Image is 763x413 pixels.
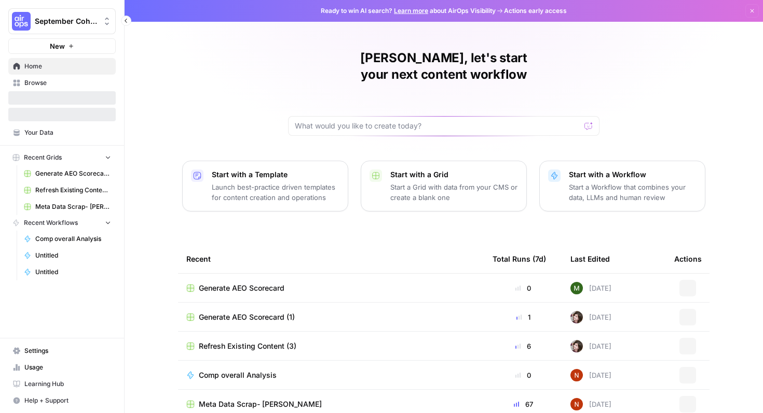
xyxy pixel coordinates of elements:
[390,182,518,203] p: Start a Grid with data from your CMS or create a blank one
[8,58,116,75] a: Home
[570,340,583,352] img: poi50m8uhm61i6layqmzzqoghkpz
[570,282,583,294] img: viykx1qiqhfaufp5n8tupfrg4o43
[539,161,705,211] button: Start with a WorkflowStart a Workflow that combines your data, LLMs and human review
[19,165,116,182] a: Generate AEO Scorecard (1)
[186,312,476,322] a: Generate AEO Scorecard (1)
[24,62,111,71] span: Home
[199,399,322,409] span: Meta Data Scrap- [PERSON_NAME]
[182,161,348,211] button: Start with a TemplateLaunch best-practice driven templates for content creation and operations
[570,340,611,352] div: [DATE]
[19,182,116,198] a: Refresh Existing Content (3)
[569,169,697,180] p: Start with a Workflow
[199,341,296,351] span: Refresh Existing Content (3)
[288,50,599,83] h1: [PERSON_NAME], let's start your next content workflow
[24,128,111,137] span: Your Data
[493,399,554,409] div: 67
[8,75,116,91] a: Browse
[8,8,116,34] button: Workspace: September Cohort
[8,215,116,231] button: Recent Workflows
[8,392,116,409] button: Help + Support
[24,218,78,227] span: Recent Workflows
[186,283,476,293] a: Generate AEO Scorecard
[361,161,527,211] button: Start with a GridStart a Grid with data from your CMS or create a blank one
[8,359,116,376] a: Usage
[8,376,116,392] a: Learning Hub
[394,7,428,15] a: Learn more
[570,311,583,323] img: poi50m8uhm61i6layqmzzqoghkpz
[24,396,111,405] span: Help + Support
[19,247,116,264] a: Untitled
[570,369,583,381] img: 4fp16ll1l9r167b2opck15oawpi4
[50,41,65,51] span: New
[35,234,111,244] span: Comp overall Analysis
[19,264,116,280] a: Untitled
[570,245,610,273] div: Last Edited
[24,153,62,162] span: Recent Grids
[570,369,611,381] div: [DATE]
[674,245,702,273] div: Actions
[493,283,554,293] div: 0
[35,16,98,26] span: September Cohort
[570,282,611,294] div: [DATE]
[493,312,554,322] div: 1
[35,169,111,178] span: Generate AEO Scorecard (1)
[570,398,583,410] img: 4fp16ll1l9r167b2opck15oawpi4
[390,169,518,180] p: Start with a Grid
[24,363,111,372] span: Usage
[186,370,476,380] a: Comp overall Analysis
[8,343,116,359] a: Settings
[186,245,476,273] div: Recent
[493,341,554,351] div: 6
[35,267,111,277] span: Untitled
[295,121,580,131] input: What would you like to create today?
[35,251,111,260] span: Untitled
[199,312,295,322] span: Generate AEO Scorecard (1)
[8,38,116,54] button: New
[199,283,284,293] span: Generate AEO Scorecard
[493,370,554,380] div: 0
[35,202,111,211] span: Meta Data Scrap- [PERSON_NAME]
[8,124,116,141] a: Your Data
[186,399,476,409] a: Meta Data Scrap- [PERSON_NAME]
[321,6,496,16] span: Ready to win AI search? about AirOps Visibility
[212,169,339,180] p: Start with a Template
[19,198,116,215] a: Meta Data Scrap- [PERSON_NAME]
[35,186,111,195] span: Refresh Existing Content (3)
[504,6,567,16] span: Actions early access
[24,346,111,355] span: Settings
[212,182,339,203] p: Launch best-practice driven templates for content creation and operations
[8,150,116,165] button: Recent Grids
[186,341,476,351] a: Refresh Existing Content (3)
[569,182,697,203] p: Start a Workflow that combines your data, LLMs and human review
[570,398,611,410] div: [DATE]
[12,12,31,31] img: September Cohort Logo
[199,370,277,380] span: Comp overall Analysis
[24,78,111,88] span: Browse
[19,231,116,247] a: Comp overall Analysis
[493,245,546,273] div: Total Runs (7d)
[24,379,111,389] span: Learning Hub
[570,311,611,323] div: [DATE]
